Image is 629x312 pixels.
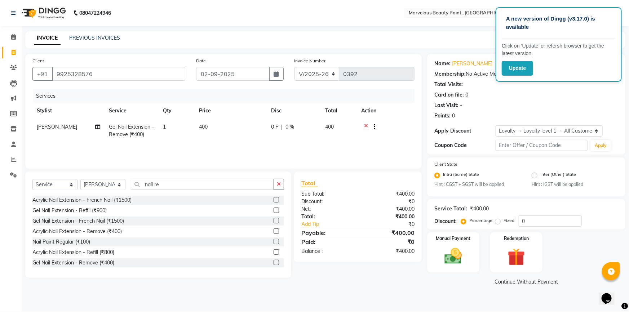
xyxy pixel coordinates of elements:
[32,217,124,225] div: Gel Nail Extension - French Nail (₹1500)
[294,58,326,64] label: Invoice Number
[109,124,154,138] span: Gel Nail Extension - Remove (₹400)
[436,235,470,242] label: Manual Payment
[502,246,531,268] img: _gift.svg
[504,217,514,224] label: Fixed
[163,124,166,130] span: 1
[502,61,533,76] button: Update
[105,103,159,119] th: Service
[32,249,114,256] div: Acrylic Nail Extension - Refill (₹800)
[271,123,278,131] span: 0 F
[131,179,274,190] input: Search or Scan
[325,124,334,130] span: 400
[465,91,468,99] div: 0
[496,140,588,151] input: Enter Offer / Coupon Code
[358,190,420,198] div: ₹400.00
[439,246,468,266] img: _cash.svg
[296,248,358,255] div: Balance :
[296,213,358,220] div: Total:
[32,58,44,64] label: Client
[434,127,496,135] div: Apply Discount
[33,89,420,103] div: Services
[358,228,420,237] div: ₹400.00
[196,58,206,64] label: Date
[368,220,420,228] div: ₹0
[434,218,457,225] div: Discount:
[32,103,105,119] th: Stylist
[285,123,294,131] span: 0 %
[469,217,492,224] label: Percentage
[34,32,61,45] a: INVOICE
[434,161,457,168] label: Client State
[32,196,132,204] div: Acrylic Nail Extension - French Nail (₹1500)
[37,124,77,130] span: [PERSON_NAME]
[358,248,420,255] div: ₹400.00
[358,198,420,205] div: ₹0
[599,283,622,305] iframe: chat widget
[532,181,618,188] small: Hint : IGST will be applied
[69,35,120,41] a: PREVIOUS INVOICES
[18,3,68,23] img: logo
[540,171,576,180] label: Inter (Other) State
[434,70,466,78] div: Membership:
[502,42,616,57] p: Click on ‘Update’ or refersh browser to get the latest version.
[434,181,521,188] small: Hint : CGST + SGST will be applied
[52,67,185,81] input: Search by Name/Mobile/Email/Code
[434,112,451,120] div: Points:
[32,238,90,246] div: Nail Paint Regular (₹100)
[434,81,463,88] div: Total Visits:
[452,60,492,67] a: [PERSON_NAME]
[199,124,208,130] span: 400
[506,15,611,31] p: A new version of Dingg (v3.17.0) is available
[358,213,420,220] div: ₹400.00
[358,205,420,213] div: ₹400.00
[358,237,420,246] div: ₹0
[434,60,451,67] div: Name:
[296,198,358,205] div: Discount:
[504,235,529,242] label: Redemption
[452,112,455,120] div: 0
[460,102,462,109] div: -
[301,179,318,187] span: Total
[434,91,464,99] div: Card on file:
[443,171,479,180] label: Intra (Same) State
[357,103,415,119] th: Action
[159,103,195,119] th: Qty
[434,205,467,213] div: Service Total:
[429,278,624,286] a: Continue Without Payment
[32,207,107,214] div: Gel Nail Extension - Refill (₹900)
[79,3,111,23] b: 08047224946
[470,205,489,213] div: ₹400.00
[296,220,368,228] a: Add Tip
[195,103,267,119] th: Price
[296,237,358,246] div: Paid:
[321,103,357,119] th: Total
[434,70,618,78] div: No Active Membership
[281,123,283,131] span: |
[434,142,496,149] div: Coupon Code
[32,228,122,235] div: Acrylic Nail Extension - Remove (₹400)
[296,228,358,237] div: Payable:
[32,67,53,81] button: +91
[296,190,358,198] div: Sub Total:
[590,140,611,151] button: Apply
[32,259,114,267] div: Gel Nail Extension - Remove (₹400)
[434,102,459,109] div: Last Visit:
[296,205,358,213] div: Net:
[267,103,321,119] th: Disc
